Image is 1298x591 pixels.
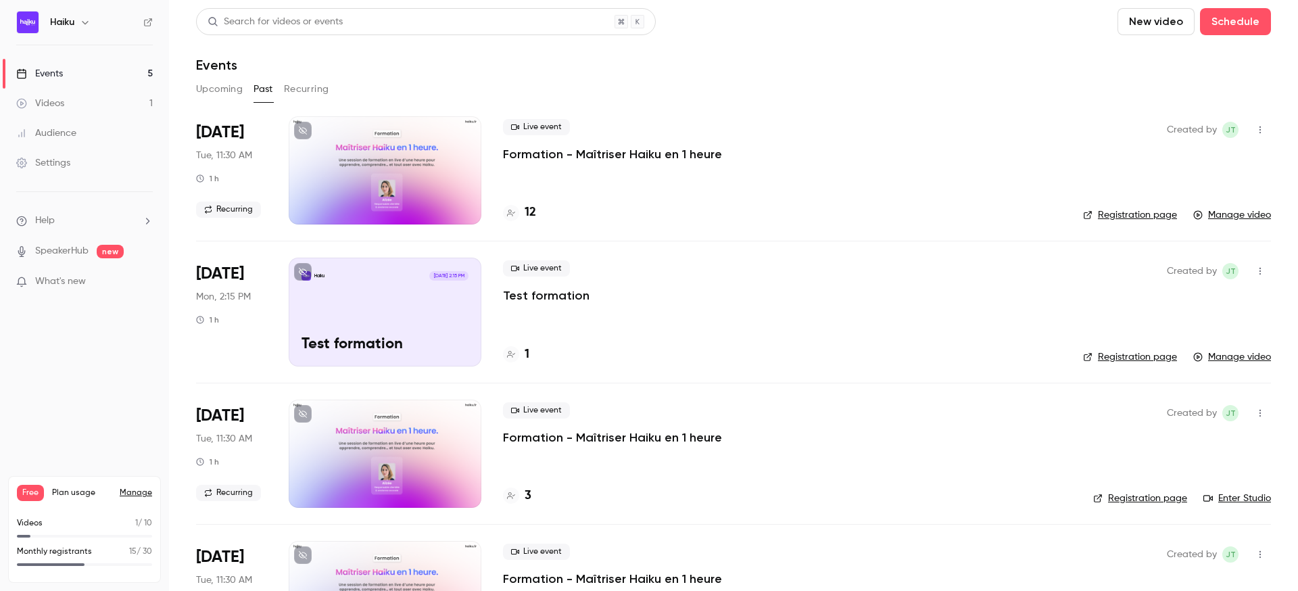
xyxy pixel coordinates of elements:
[17,517,43,529] p: Videos
[196,258,267,366] div: Aug 11 Mon, 2:15 PM (Europe/Paris)
[196,57,237,73] h1: Events
[503,402,570,419] span: Live event
[1083,208,1177,222] a: Registration page
[196,573,252,587] span: Tue, 11:30 AM
[129,546,152,558] p: / 30
[135,517,152,529] p: / 10
[50,16,74,29] h6: Haiku
[52,488,112,498] span: Plan usage
[284,78,329,100] button: Recurring
[1117,8,1195,35] button: New video
[503,146,722,162] a: Formation - Maîtriser Haiku en 1 heure
[196,290,251,304] span: Mon, 2:15 PM
[196,173,219,184] div: 1 h
[208,15,343,29] div: Search for videos or events
[196,116,267,224] div: Aug 12 Tue, 11:30 AM (Europe/Paris)
[196,456,219,467] div: 1 h
[503,487,531,505] a: 3
[196,202,261,218] span: Recurring
[1200,8,1271,35] button: Schedule
[16,67,63,80] div: Events
[302,336,468,354] p: Test formation
[196,122,244,143] span: [DATE]
[196,263,244,285] span: [DATE]
[1222,122,1239,138] span: jean Touzet
[16,156,70,170] div: Settings
[35,244,89,258] a: SpeakerHub
[196,432,252,446] span: Tue, 11:30 AM
[196,314,219,325] div: 1 h
[16,97,64,110] div: Videos
[196,149,252,162] span: Tue, 11:30 AM
[1167,546,1217,563] span: Created by
[289,258,481,366] a: Test formationHaiku[DATE] 2:15 PMTest formation
[17,546,92,558] p: Monthly registrants
[314,273,324,279] p: Haiku
[35,214,55,228] span: Help
[196,485,261,501] span: Recurring
[129,548,137,556] span: 15
[503,544,570,560] span: Live event
[1226,546,1236,563] span: jT
[1222,546,1239,563] span: jean Touzet
[1226,263,1236,279] span: jT
[196,405,244,427] span: [DATE]
[1167,405,1217,421] span: Created by
[1226,405,1236,421] span: jT
[135,519,138,527] span: 1
[196,546,244,568] span: [DATE]
[503,346,529,364] a: 1
[196,400,267,508] div: Jul 29 Tue, 11:30 AM (Europe/Paris)
[429,271,468,281] span: [DATE] 2:15 PM
[1222,263,1239,279] span: jean Touzet
[503,571,722,587] a: Formation - Maîtriser Haiku en 1 heure
[525,346,529,364] h4: 1
[1226,122,1236,138] span: jT
[97,245,124,258] span: new
[503,287,590,304] a: Test formation
[1193,350,1271,364] a: Manage video
[503,429,722,446] a: Formation - Maîtriser Haiku en 1 heure
[1167,263,1217,279] span: Created by
[525,204,536,222] h4: 12
[1167,122,1217,138] span: Created by
[503,204,536,222] a: 12
[35,275,86,289] span: What's new
[17,485,44,501] span: Free
[1193,208,1271,222] a: Manage video
[503,119,570,135] span: Live event
[196,78,243,100] button: Upcoming
[16,126,76,140] div: Audience
[503,260,570,277] span: Live event
[17,11,39,33] img: Haiku
[1083,350,1177,364] a: Registration page
[16,214,153,228] li: help-dropdown-opener
[525,487,531,505] h4: 3
[120,488,152,498] a: Manage
[1203,492,1271,505] a: Enter Studio
[1093,492,1187,505] a: Registration page
[254,78,273,100] button: Past
[1222,405,1239,421] span: jean Touzet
